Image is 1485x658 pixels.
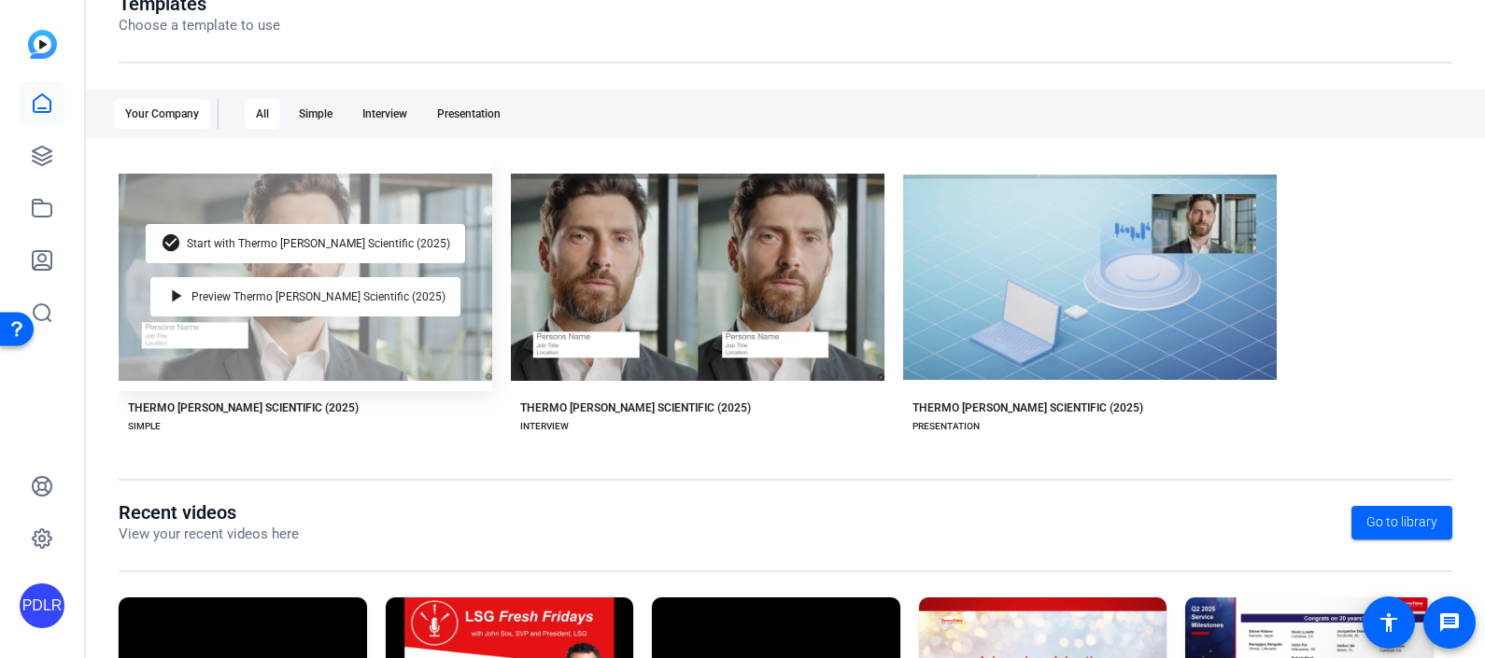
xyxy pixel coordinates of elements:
div: THERMO [PERSON_NAME] SCIENTIFIC (2025) [912,400,1143,415]
div: THERMO [PERSON_NAME] SCIENTIFIC (2025) [520,400,751,415]
mat-icon: accessibility [1378,611,1400,634]
div: All [245,99,280,129]
div: Your Company [114,99,210,129]
h1: Recent videos [119,501,299,524]
p: Choose a template to use [119,15,280,36]
div: PDLR [20,583,64,628]
mat-icon: play_arrow [165,286,188,308]
div: Presentation [426,99,512,129]
img: blue-gradient.svg [28,30,57,59]
mat-icon: message [1438,611,1461,634]
div: Interview [351,99,418,129]
div: SIMPLE [128,419,161,434]
span: Start with Thermo [PERSON_NAME] Scientific (2025) [187,238,450,249]
span: Go to library [1366,512,1437,532]
p: View your recent videos here [119,524,299,545]
div: INTERVIEW [520,419,569,434]
a: Go to library [1351,506,1452,539]
div: Simple [288,99,344,129]
span: Preview Thermo [PERSON_NAME] Scientific (2025) [191,291,445,302]
div: THERMO [PERSON_NAME] SCIENTIFIC (2025) [128,400,359,415]
mat-icon: check_circle [161,232,183,255]
div: PRESENTATION [912,419,980,434]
